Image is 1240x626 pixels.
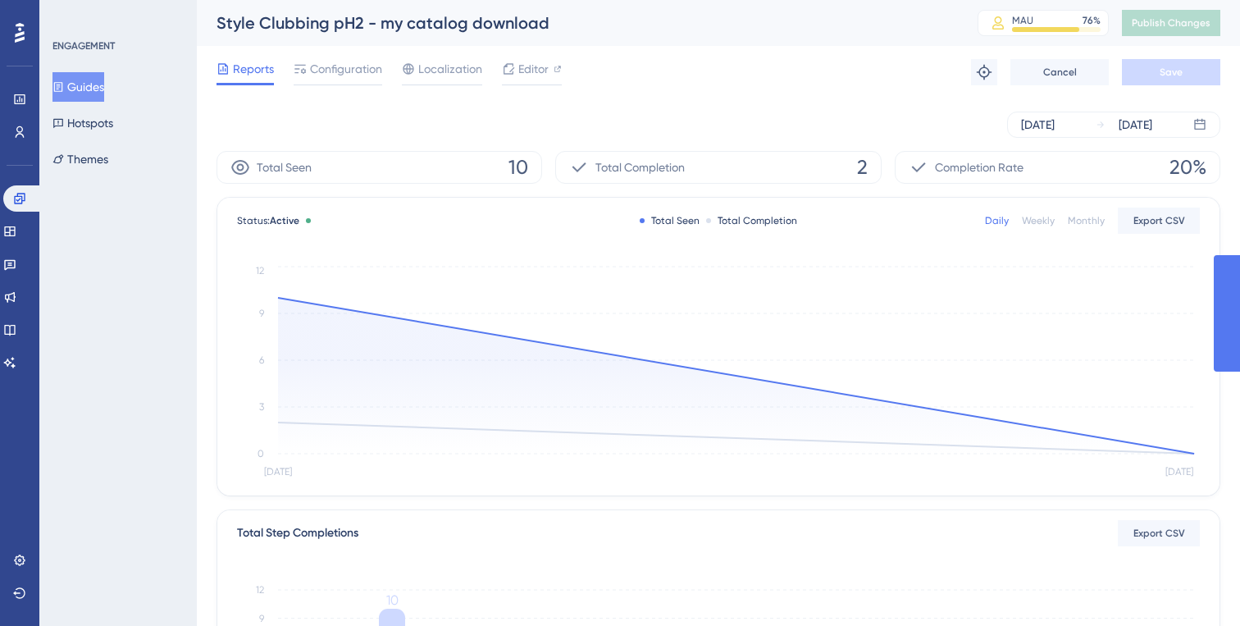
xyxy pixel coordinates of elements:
span: Total Completion [595,158,685,177]
div: [DATE] [1119,115,1152,135]
span: 10 [508,154,528,180]
div: [DATE] [1021,115,1055,135]
span: Completion Rate [935,158,1023,177]
span: 20% [1169,154,1206,180]
tspan: 12 [256,584,264,596]
tspan: 12 [256,265,264,276]
tspan: 6 [259,354,264,366]
div: Total Step Completions [237,523,358,543]
span: Status: [237,214,299,227]
tspan: [DATE] [1165,466,1193,477]
span: Active [270,215,299,226]
div: ENGAGEMENT [52,39,115,53]
span: Export CSV [1133,214,1185,227]
div: Monthly [1068,214,1105,227]
tspan: 9 [259,613,264,624]
button: Export CSV [1118,208,1200,234]
iframe: UserGuiding AI Assistant Launcher [1171,561,1220,610]
div: 76 % [1083,14,1101,27]
button: Save [1122,59,1220,85]
div: Total Completion [706,214,797,227]
div: Style Clubbing pH2 - my catalog download [217,11,937,34]
span: Configuration [310,59,382,79]
span: Localization [418,59,482,79]
button: Hotspots [52,108,113,138]
button: Themes [52,144,108,174]
tspan: [DATE] [264,466,292,477]
span: Reports [233,59,274,79]
button: Export CSV [1118,520,1200,546]
tspan: 9 [259,308,264,319]
span: Total Seen [257,158,312,177]
span: Cancel [1043,66,1077,79]
div: Daily [985,214,1009,227]
tspan: 10 [386,592,399,608]
tspan: 0 [258,448,264,459]
span: Editor [518,59,549,79]
button: Publish Changes [1122,10,1220,36]
span: Save [1160,66,1183,79]
span: Export CSV [1133,527,1185,540]
div: MAU [1012,14,1033,27]
div: Weekly [1022,214,1055,227]
span: 2 [857,154,868,180]
tspan: 3 [259,401,264,413]
button: Guides [52,72,104,102]
span: Publish Changes [1132,16,1210,30]
button: Cancel [1010,59,1109,85]
div: Total Seen [640,214,700,227]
